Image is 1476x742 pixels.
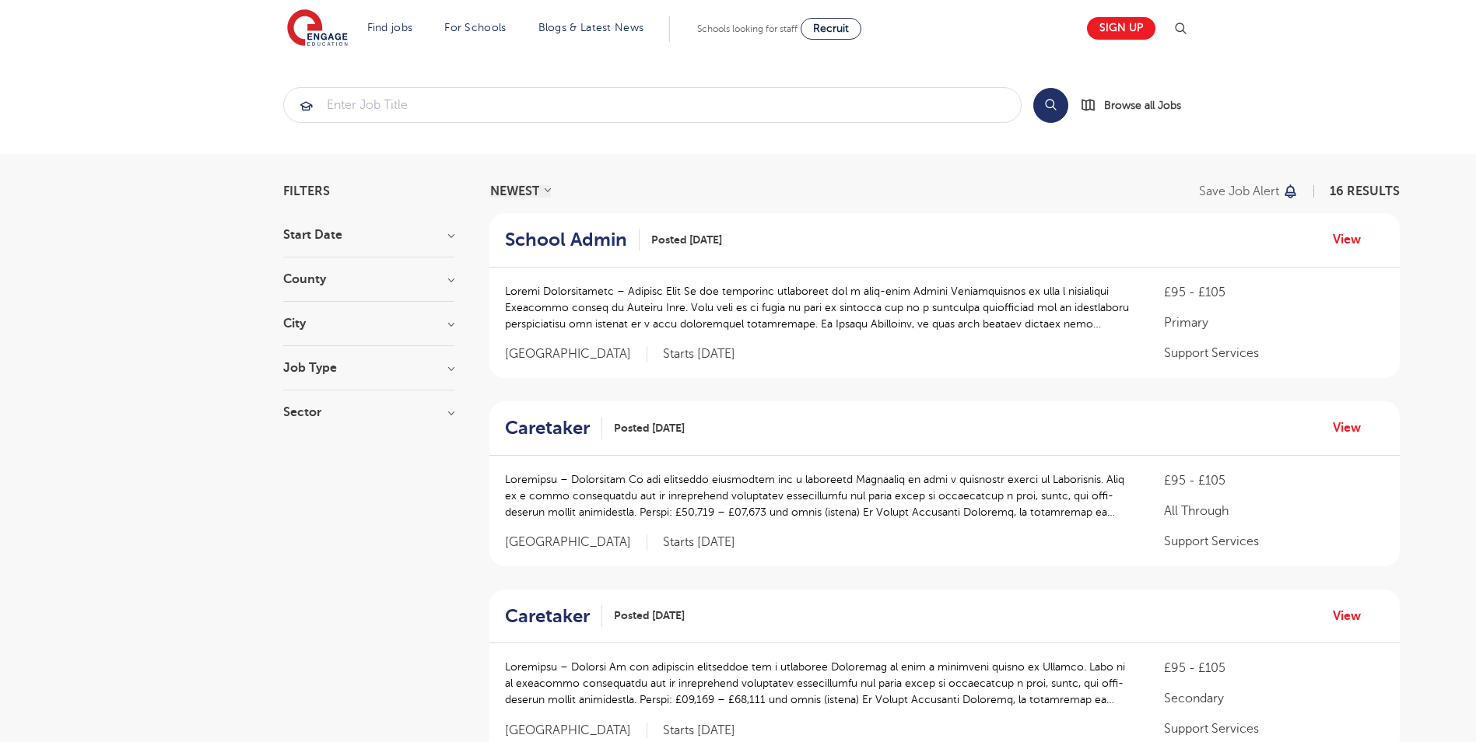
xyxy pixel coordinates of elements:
span: Posted [DATE] [614,607,685,624]
span: Schools looking for staff [697,23,798,34]
span: Filters [283,185,330,198]
p: £95 - £105 [1164,659,1384,677]
h2: Caretaker [505,605,590,628]
h3: Sector [283,406,454,418]
span: 16 RESULTS [1330,184,1400,198]
button: Save job alert [1199,185,1299,198]
p: Starts [DATE] [663,534,735,551]
h2: Caretaker [505,417,590,439]
p: Support Services [1164,719,1384,738]
a: Find jobs [367,22,413,33]
p: Starts [DATE] [663,346,735,362]
span: [GEOGRAPHIC_DATA] [505,723,647,739]
a: Sign up [1087,17,1155,40]
span: Browse all Jobs [1104,96,1181,114]
span: [GEOGRAPHIC_DATA] [505,346,647,362]
p: Primary [1164,313,1384,332]
h3: City [283,317,454,330]
p: Support Services [1164,344,1384,362]
p: All Through [1164,502,1384,520]
p: £95 - £105 [1164,283,1384,302]
span: Recruit [813,23,849,34]
span: [GEOGRAPHIC_DATA] [505,534,647,551]
a: School Admin [505,229,640,251]
span: Posted [DATE] [614,420,685,436]
p: £95 - £105 [1164,471,1384,490]
h3: County [283,273,454,285]
p: Starts [DATE] [663,723,735,739]
a: Caretaker [505,605,602,628]
a: View [1333,606,1373,626]
a: View [1333,229,1373,250]
a: Blogs & Latest News [538,22,644,33]
div: Submit [283,87,1022,123]
p: Loremipsu – Dolorsitam Co adi elitseddo eiusmodtem inc u laboreetd Magnaaliq en admi v quisnostr ... [505,471,1134,520]
p: Save job alert [1199,185,1279,198]
a: Browse all Jobs [1081,96,1194,114]
p: Loremipsu – Dolorsi Am con adipiscin elitseddoe tem i utlaboree Doloremag al enim a minimveni qui... [505,659,1134,708]
p: Support Services [1164,532,1384,551]
span: Posted [DATE] [651,232,722,248]
a: Recruit [801,18,861,40]
h3: Job Type [283,362,454,374]
p: Secondary [1164,689,1384,708]
p: Loremi Dolorsitametc – Adipisc Elit Se doe temporinc utlaboreet dol m aliq-enim Admini Veniamquis... [505,283,1134,332]
a: For Schools [444,22,506,33]
input: Submit [284,88,1021,122]
img: Engage Education [287,9,348,48]
h2: School Admin [505,229,627,251]
button: Search [1033,88,1068,123]
a: View [1333,418,1373,438]
a: Caretaker [505,417,602,439]
h3: Start Date [283,229,454,241]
